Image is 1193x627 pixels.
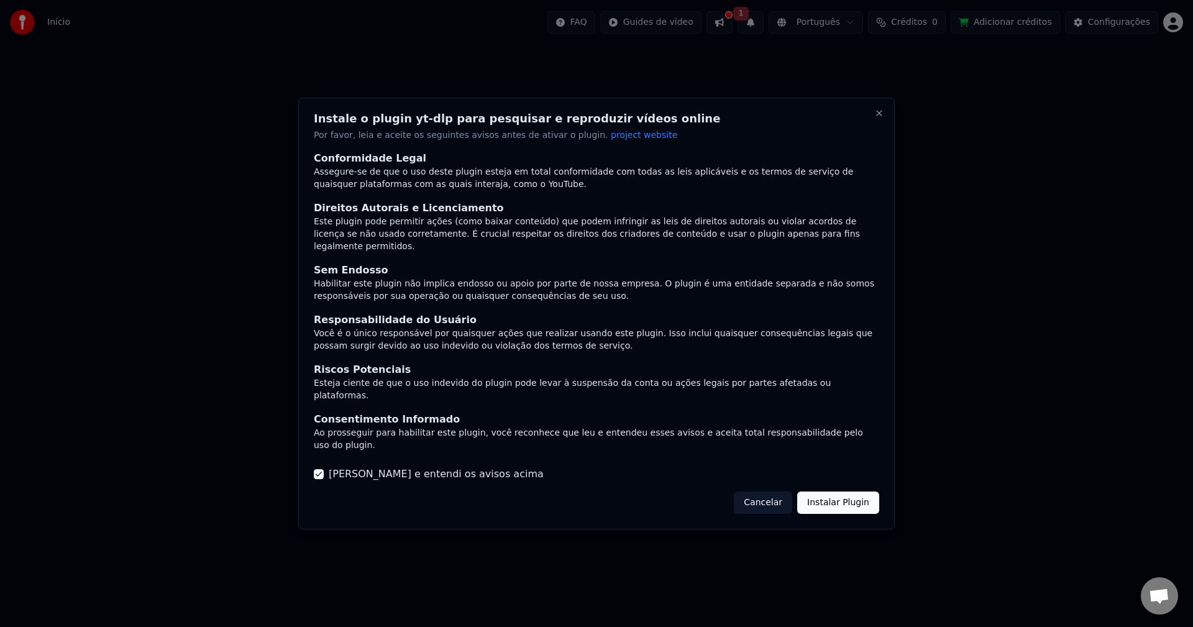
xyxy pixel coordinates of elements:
div: Habilitar este plugin não implica endosso ou apoio por parte de nossa empresa. O plugin é uma ent... [314,278,879,303]
span: project website [611,130,677,140]
p: Por favor, leia e aceite os seguintes avisos antes de ativar o plugin. [314,129,879,142]
div: Responsabilidade do Usuário [314,313,879,327]
div: Consentimento Informado [314,412,879,427]
div: Você é o único responsável por quaisquer ações que realizar usando este plugin. Isso inclui quais... [314,327,879,352]
div: Ao prosseguir para habilitar este plugin, você reconhece que leu e entendeu esses avisos e aceita... [314,427,879,452]
div: Direitos Autorais e Licenciamento [314,201,879,216]
div: Assegure-se de que o uso deste plugin esteja em total conformidade com todas as leis aplicáveis e... [314,167,879,191]
div: Riscos Potenciais [314,362,879,377]
button: Cancelar [734,492,792,514]
label: [PERSON_NAME] e entendi os avisos acima [329,467,544,482]
div: Esteja ciente de que o uso indevido do plugin pode levar à suspensão da conta ou ações legais por... [314,377,879,402]
button: Instalar Plugin [797,492,879,514]
h2: Instale o plugin yt-dlp para pesquisar e reproduzir vídeos online [314,113,879,124]
div: Conformidade Legal [314,152,879,167]
div: Sem Endosso [314,263,879,278]
div: Este plugin pode permitir ações (como baixar conteúdo) que podem infringir as leis de direitos au... [314,216,879,254]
